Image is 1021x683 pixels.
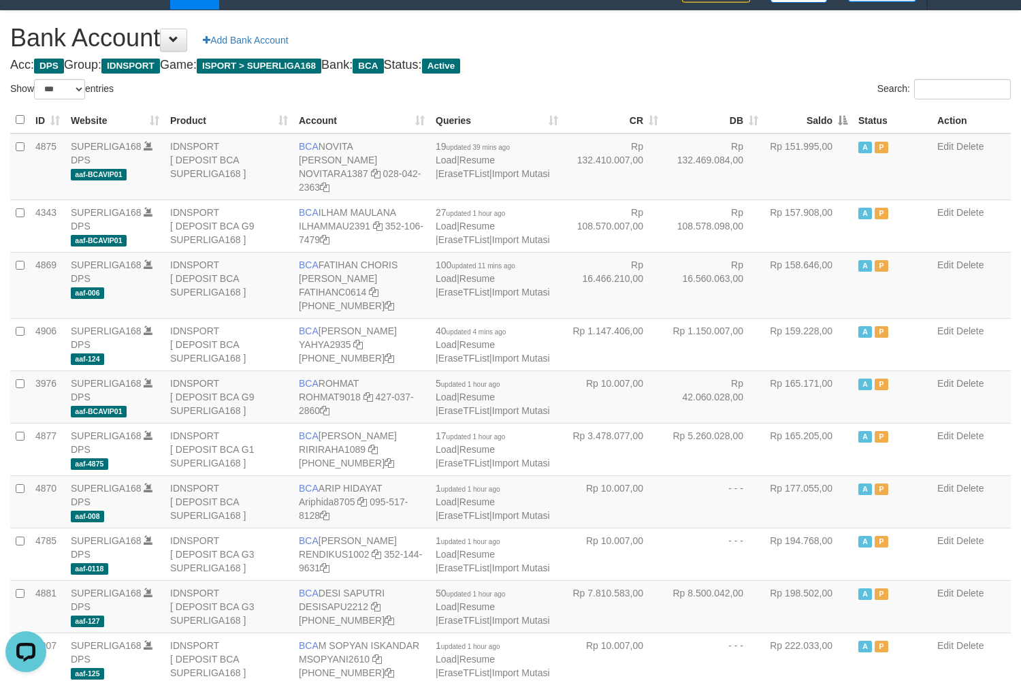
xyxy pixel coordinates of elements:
a: Load [436,444,457,455]
th: Saldo: activate to sort column descending [764,107,853,133]
span: 27 [436,207,505,218]
a: Edit [937,535,954,546]
a: Import Mutasi [492,353,550,364]
span: aaf-BCAVIP01 [71,235,127,247]
td: - - - [664,475,764,528]
td: Rp 159.228,00 [764,318,853,370]
span: aaf-0118 [71,563,108,575]
span: | | | [436,259,550,298]
span: BCA [299,588,319,599]
a: Copy RENDIKUS1002 to clipboard [372,549,381,560]
a: EraseTFList [438,287,489,298]
span: BCA [299,430,319,441]
span: BCA [299,325,319,336]
span: BCA [299,141,319,152]
td: Rp 165.171,00 [764,370,853,423]
a: FATIHANC0614 [299,287,366,298]
td: Rp 1.147.406,00 [564,318,664,370]
td: Rp 16.560.063,00 [664,252,764,318]
td: IDNSPORT [ DEPOSIT BCA G9 SUPERLIGA168 ] [165,200,293,252]
span: 17 [436,430,505,441]
span: BCA [353,59,383,74]
a: ROHMAT9018 [299,392,361,402]
select: Showentries [34,79,85,99]
td: IDNSPORT [ DEPOSIT BCA SUPERLIGA168 ] [165,252,293,318]
td: ROHMAT 427-037-2860 [293,370,430,423]
td: 4785 [30,528,65,580]
span: aaf-4875 [71,458,108,470]
a: Import Mutasi [492,458,550,468]
a: Import Mutasi [492,615,550,626]
a: Load [436,339,457,350]
a: Import Mutasi [492,510,550,521]
a: Edit [937,259,954,270]
a: Edit [937,430,954,441]
span: 5 [436,378,500,389]
a: Resume [459,392,495,402]
td: IDNSPORT [ DEPOSIT BCA G1 SUPERLIGA168 ] [165,423,293,475]
td: Rp 158.646,00 [764,252,853,318]
td: ARIP HIDAYAT 095-517-8128 [293,475,430,528]
td: 4881 [30,580,65,633]
span: IDNSPORT [101,59,160,74]
td: - - - [664,528,764,580]
span: BCA [299,640,319,651]
a: Ariphida8705 [299,496,355,507]
a: Resume [459,601,495,612]
a: Edit [937,640,954,651]
td: Rp 10.007,00 [564,475,664,528]
th: CR: activate to sort column ascending [564,107,664,133]
a: Copy DESISAPU2212 to clipboard [371,601,380,612]
span: Paused [875,483,888,495]
span: | | | [436,483,550,521]
a: Delete [956,325,984,336]
a: Copy 4062280453 to clipboard [385,615,394,626]
span: 1 [436,483,500,494]
span: Active [858,260,872,272]
span: aaf-006 [71,287,104,299]
a: SUPERLIGA168 [71,640,142,651]
a: MSOPYANI2610 [299,654,370,665]
span: BCA [299,483,319,494]
th: ID: activate to sort column ascending [30,107,65,133]
span: DPS [34,59,64,74]
span: updated 1 hour ago [441,486,500,493]
th: Queries: activate to sort column ascending [430,107,564,133]
a: EraseTFList [438,405,489,416]
td: [PERSON_NAME] [PHONE_NUMBER] [293,318,430,370]
a: SUPERLIGA168 [71,259,142,270]
a: Load [436,654,457,665]
td: 4906 [30,318,65,370]
td: Rp 10.007,00 [564,370,664,423]
a: RIRIRAHA1089 [299,444,366,455]
td: DPS [65,528,165,580]
a: Edit [937,141,954,152]
span: updated 1 hour ago [447,210,506,217]
td: 4870 [30,475,65,528]
a: Delete [956,207,984,218]
a: Edit [937,588,954,599]
span: | | | [436,141,550,179]
a: Import Mutasi [492,287,550,298]
td: DPS [65,318,165,370]
a: SUPERLIGA168 [71,325,142,336]
td: DPS [65,423,165,475]
a: Resume [459,549,495,560]
span: Paused [875,641,888,652]
a: EraseTFList [438,168,489,179]
td: [PERSON_NAME] 352-144-9631 [293,528,430,580]
td: IDNSPORT [ DEPOSIT BCA SUPERLIGA168 ] [165,475,293,528]
a: RENDIKUS1002 [299,549,370,560]
span: updated 1 hour ago [447,590,506,598]
span: updated 1 hour ago [447,433,506,441]
td: ILHAM MAULANA 352-106-7479 [293,200,430,252]
a: EraseTFList [438,353,489,364]
a: Resume [459,444,495,455]
span: aaf-BCAVIP01 [71,406,127,417]
span: | | | [436,207,550,245]
span: BCA [299,259,319,270]
a: Load [436,221,457,232]
td: Rp 1.150.007,00 [664,318,764,370]
span: BCA [299,207,319,218]
span: 1 [436,640,500,651]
